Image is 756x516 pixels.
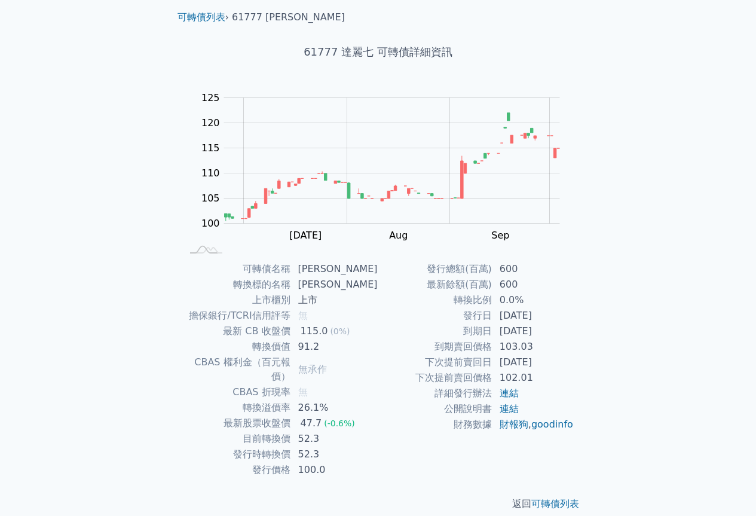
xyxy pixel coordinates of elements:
td: [PERSON_NAME] [291,277,378,292]
td: 最新股票收盤價 [182,416,291,431]
a: 連結 [500,387,519,399]
li: › [177,10,229,25]
td: 600 [492,277,574,292]
a: 可轉債列表 [177,11,225,23]
td: CBAS 權利金（百元報價） [182,355,291,384]
tspan: 125 [201,92,220,103]
td: 詳細發行辦法 [378,386,492,401]
td: 上市 [291,292,378,308]
td: 103.03 [492,339,574,355]
span: 無 [298,310,308,321]
td: 可轉債名稱 [182,261,291,277]
td: 擔保銀行/TCRI信用評等 [182,308,291,323]
g: Chart [195,92,578,241]
td: 52.3 [291,431,378,447]
span: (-0.6%) [324,419,355,428]
td: , [492,417,574,432]
span: (0%) [330,326,350,336]
a: 可轉債列表 [531,498,579,509]
tspan: 120 [201,117,220,129]
tspan: Aug [389,230,408,241]
a: goodinfo [531,419,573,430]
td: 上市櫃別 [182,292,291,308]
td: CBAS 折現率 [182,384,291,400]
td: 發行總額(百萬) [378,261,492,277]
td: 財務數據 [378,417,492,432]
td: 轉換標的名稱 [182,277,291,292]
td: 下次提前賣回價格 [378,370,492,386]
td: 發行日 [378,308,492,323]
td: 發行價格 [182,462,291,478]
span: 無 [298,386,308,398]
td: 52.3 [291,447,378,462]
td: 0.0% [492,292,574,308]
tspan: 105 [201,193,220,204]
p: 返回 [168,497,589,511]
td: [DATE] [492,308,574,323]
td: 到期賣回價格 [378,339,492,355]
tspan: 115 [201,142,220,154]
a: 財報狗 [500,419,528,430]
td: 轉換溢價率 [182,400,291,416]
td: [PERSON_NAME] [291,261,378,277]
li: 61777 [PERSON_NAME] [232,10,345,25]
td: 最新 CB 收盤價 [182,323,291,339]
div: 115.0 [298,324,330,338]
a: 連結 [500,403,519,414]
tspan: 110 [201,167,220,179]
td: 轉換價值 [182,339,291,355]
td: [DATE] [492,355,574,370]
tspan: [DATE] [289,230,322,241]
td: 公開說明書 [378,401,492,417]
h1: 61777 達麗七 可轉債詳細資訊 [168,44,589,60]
td: [DATE] [492,323,574,339]
td: 轉換比例 [378,292,492,308]
td: 600 [492,261,574,277]
tspan: Sep [491,230,509,241]
tspan: 100 [201,218,220,229]
td: 102.01 [492,370,574,386]
td: 發行時轉換價 [182,447,291,462]
td: 100.0 [291,462,378,478]
span: 無承作 [298,364,327,375]
td: 26.1% [291,400,378,416]
td: 到期日 [378,323,492,339]
td: 最新餘額(百萬) [378,277,492,292]
td: 91.2 [291,339,378,355]
td: 目前轉換價 [182,431,291,447]
td: 下次提前賣回日 [378,355,492,370]
div: 47.7 [298,416,325,430]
